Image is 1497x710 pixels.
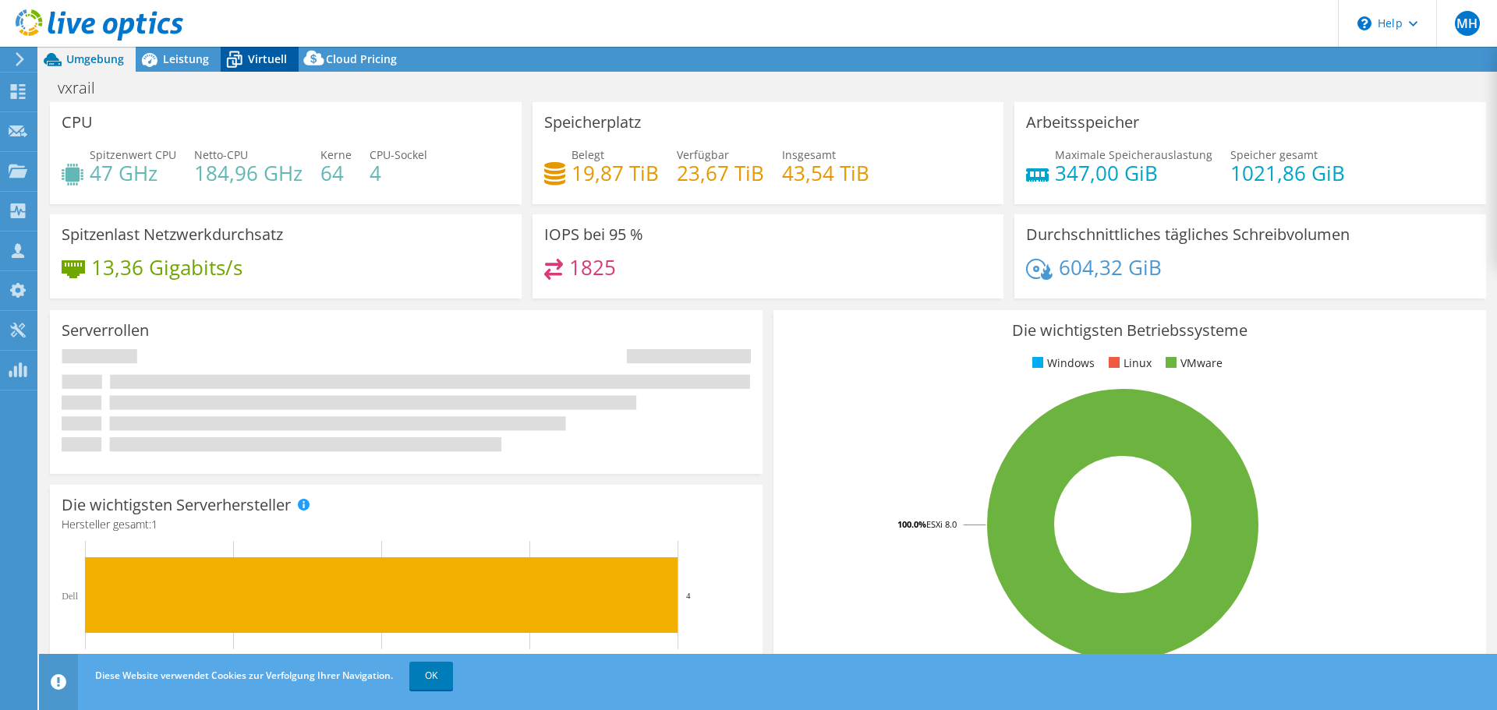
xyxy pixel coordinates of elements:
tspan: ESXi 8.0 [926,518,957,530]
h4: Hersteller gesamt: [62,516,751,533]
span: Maximale Speicherauslastung [1055,147,1212,162]
span: Netto-CPU [194,147,248,162]
span: Virtuell [248,51,287,66]
a: OK [409,662,453,690]
span: Umgebung [66,51,124,66]
h4: 43,54 TiB [782,164,869,182]
li: Linux [1105,355,1152,372]
h3: Serverrollen [62,322,149,339]
span: CPU-Sockel [370,147,427,162]
tspan: 100.0% [897,518,926,530]
span: Leistung [163,51,209,66]
span: Spitzenwert CPU [90,147,176,162]
h4: 1825 [569,259,616,276]
span: Belegt [572,147,604,162]
li: VMware [1162,355,1223,372]
span: Verfügbar [677,147,729,162]
text: Dell [62,591,78,602]
h4: 1021,86 GiB [1230,164,1345,182]
h4: 19,87 TiB [572,164,659,182]
h4: 184,96 GHz [194,164,303,182]
span: Insgesamt [782,147,836,162]
h3: Arbeitsspeicher [1026,114,1139,131]
span: Kerne [320,147,352,162]
h3: Speicherplatz [544,114,641,131]
h3: IOPS bei 95 % [544,226,643,243]
h3: CPU [62,114,93,131]
h4: 23,67 TiB [677,164,764,182]
h3: Durchschnittliches tägliches Schreibvolumen [1026,226,1350,243]
h3: Die wichtigsten Serverhersteller [62,496,291,514]
span: Diese Website verwendet Cookies zur Verfolgung Ihrer Navigation. [95,669,393,682]
span: 1 [151,517,157,532]
span: Speicher gesamt [1230,147,1318,162]
h4: 13,36 Gigabits/s [91,259,242,276]
li: Windows [1028,355,1095,372]
text: 4 [686,591,691,600]
h4: 347,00 GiB [1055,164,1212,182]
h4: 4 [370,164,427,182]
h4: 47 GHz [90,164,176,182]
h4: 64 [320,164,352,182]
span: MH [1455,11,1480,36]
span: Cloud Pricing [326,51,397,66]
h1: vxrail [51,79,119,97]
h3: Die wichtigsten Betriebssysteme [785,322,1474,339]
h4: 604,32 GiB [1059,259,1162,276]
h3: Spitzenlast Netzwerkdurchsatz [62,226,283,243]
svg: \n [1357,16,1371,30]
